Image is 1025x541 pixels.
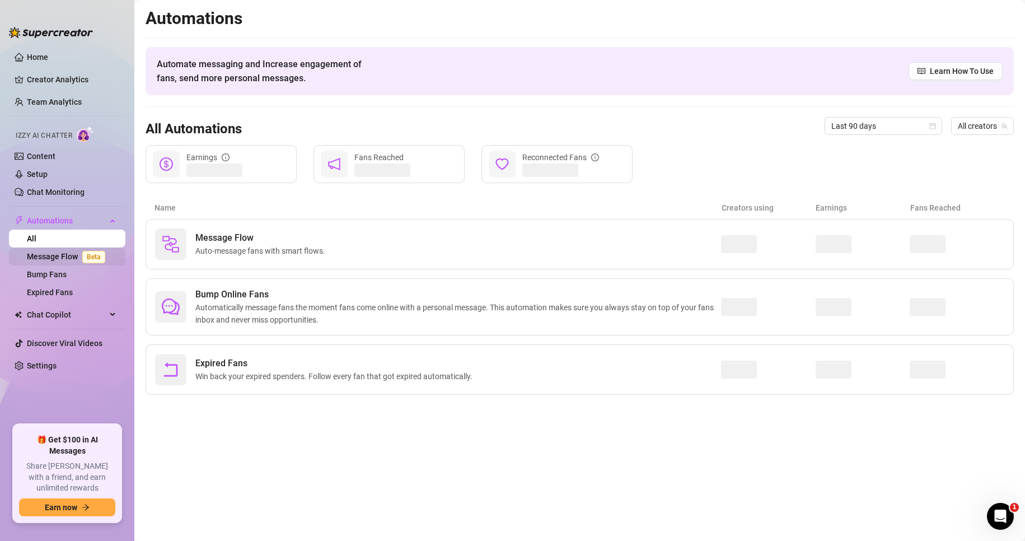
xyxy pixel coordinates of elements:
[82,503,90,511] span: arrow-right
[195,357,477,370] span: Expired Fans
[27,170,48,179] a: Setup
[27,361,57,370] a: Settings
[958,118,1007,134] span: All creators
[354,153,404,162] span: Fans Reached
[930,65,994,77] span: Learn How To Use
[27,152,55,161] a: Content
[16,130,72,141] span: Izzy AI Chatter
[27,252,110,261] a: Message FlowBeta
[929,123,936,129] span: calendar
[186,151,230,164] div: Earnings
[1010,503,1019,512] span: 1
[157,57,372,85] span: Automate messaging and Increase engagement of fans, send more personal messages.
[27,270,67,279] a: Bump Fans
[522,151,599,164] div: Reconnected Fans
[195,245,330,257] span: Auto-message fans with smart flows.
[45,503,77,512] span: Earn now
[162,235,180,253] img: svg%3e
[222,153,230,161] span: info-circle
[722,202,816,214] article: Creators using
[146,120,242,138] h3: All Automations
[162,361,180,379] span: rollback
[19,498,115,516] button: Earn nowarrow-right
[19,461,115,494] span: Share [PERSON_NAME] with a friend, and earn unlimited rewards
[987,503,1014,530] iframe: Intercom live chat
[27,212,106,230] span: Automations
[15,311,22,319] img: Chat Copilot
[27,53,48,62] a: Home
[816,202,910,214] article: Earnings
[27,97,82,106] a: Team Analytics
[27,71,116,88] a: Creator Analytics
[910,202,1005,214] article: Fans Reached
[146,8,1014,29] h2: Automations
[918,67,925,75] span: read
[82,251,105,263] span: Beta
[27,288,73,297] a: Expired Fans
[155,202,722,214] article: Name
[831,118,935,134] span: Last 90 days
[77,126,94,142] img: AI Chatter
[27,234,36,243] a: All
[195,370,477,383] span: Win back your expired spenders. Follow every fan that got expired automatically.
[27,306,106,324] span: Chat Copilot
[1001,123,1008,129] span: team
[19,435,115,456] span: 🎁 Get $100 in AI Messages
[195,301,721,326] span: Automatically message fans the moment fans come online with a personal message. This automation m...
[27,188,85,197] a: Chat Monitoring
[195,231,330,245] span: Message Flow
[195,288,721,301] span: Bump Online Fans
[327,157,341,171] span: notification
[27,339,102,348] a: Discover Viral Videos
[162,298,180,316] span: comment
[15,216,24,225] span: thunderbolt
[909,62,1003,80] a: Learn How To Use
[591,153,599,161] span: info-circle
[160,157,173,171] span: dollar
[9,27,93,38] img: logo-BBDzfeDw.svg
[495,157,509,171] span: heart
